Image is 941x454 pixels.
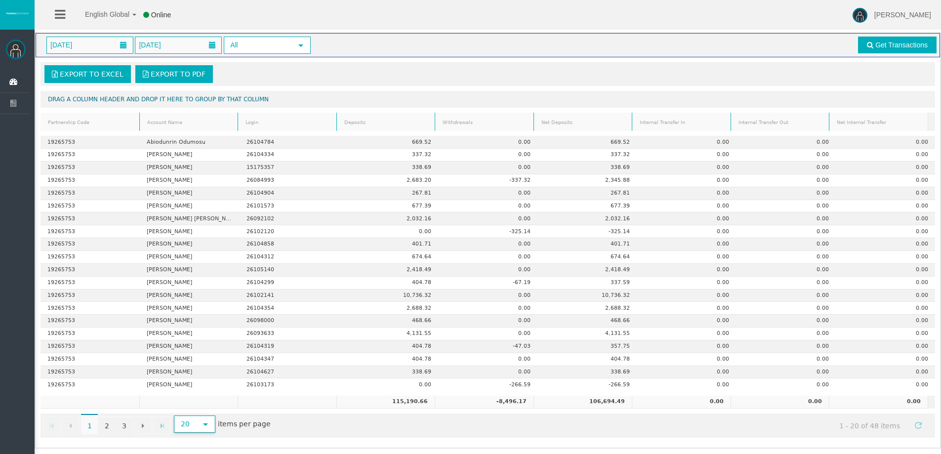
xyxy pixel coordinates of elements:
td: 19265753 [41,225,140,238]
a: Net Internal Transfer [831,116,927,129]
td: 0.00 [736,264,836,277]
td: 338.69 [339,162,438,174]
td: 19265753 [41,366,140,379]
td: [PERSON_NAME] [140,366,239,379]
td: 0.00 [836,328,935,340]
td: 26101573 [239,200,338,213]
td: -67.19 [438,277,537,289]
td: -325.14 [438,225,537,238]
td: 404.78 [537,353,637,366]
td: 0.00 [836,187,935,200]
td: 0.00 [736,315,836,328]
td: 0.00 [836,353,935,366]
td: 0.00 [438,353,537,366]
td: 0.00 [836,366,935,379]
td: 19265753 [41,353,140,366]
td: 337.59 [537,277,637,289]
span: select [202,420,209,428]
td: 26084993 [239,174,338,187]
td: 2,032.16 [537,212,637,225]
td: Abiodunrin Odumosu [140,136,239,149]
td: 337.32 [537,149,637,162]
td: 0.00 [637,187,736,200]
span: Go to the next page [139,422,147,430]
img: user-image [853,8,867,23]
td: 0.00 [736,366,836,379]
td: 0.00 [736,136,836,149]
a: Go to the last page [153,416,171,434]
td: 19265753 [41,340,140,353]
td: 4,131.55 [537,328,637,340]
td: 26104334 [239,149,338,162]
td: [PERSON_NAME] [140,187,239,200]
td: 0.00 [438,238,537,251]
a: Net Deposits [535,116,631,129]
td: 337.32 [339,149,438,162]
span: English Global [72,10,129,18]
td: 0.00 [829,396,928,409]
td: 26104858 [239,238,338,251]
td: 0.00 [736,200,836,213]
td: [PERSON_NAME] [140,302,239,315]
td: 338.69 [537,366,637,379]
td: 2,688.32 [339,302,438,315]
td: 15175357 [239,162,338,174]
td: -266.59 [537,378,637,391]
td: 0.00 [836,289,935,302]
td: 0.00 [637,315,736,328]
td: 26104347 [239,353,338,366]
td: 0.00 [637,200,736,213]
td: 0.00 [637,289,736,302]
td: 0.00 [736,378,836,391]
a: Login [240,116,335,129]
a: Internal Transfer In [634,116,730,129]
a: Export to PDF [135,65,213,83]
td: 0.00 [736,302,836,315]
td: -47.03 [438,340,537,353]
td: 0.00 [836,251,935,264]
td: 0.00 [438,136,537,149]
td: 26104312 [239,251,338,264]
td: 0.00 [736,149,836,162]
td: 404.78 [339,277,438,289]
td: 19265753 [41,136,140,149]
td: 0.00 [736,225,836,238]
td: 0.00 [637,212,736,225]
td: 401.71 [537,238,637,251]
td: 0.00 [438,289,537,302]
td: [PERSON_NAME] [140,328,239,340]
a: Withdrawals [437,116,532,129]
td: 468.66 [339,315,438,328]
td: 0.00 [438,200,537,213]
td: 0.00 [637,251,736,264]
a: 3 [116,416,132,434]
td: 0.00 [637,277,736,289]
td: 26104784 [239,136,338,149]
td: [PERSON_NAME] [140,149,239,162]
td: [PERSON_NAME] [140,162,239,174]
td: 0.00 [836,149,935,162]
td: -8,496.17 [435,396,533,409]
td: [PERSON_NAME] [PERSON_NAME] [140,212,239,225]
div: Drag a column header and drop it here to group by that column [41,91,935,108]
a: Deposits [338,116,434,129]
td: 0.00 [637,302,736,315]
td: 0.00 [836,162,935,174]
span: Export to Excel [60,70,123,78]
td: 26102120 [239,225,338,238]
span: Go to the first page [48,422,56,430]
td: 2,418.49 [537,264,637,277]
td: 0.00 [736,277,836,289]
td: 26104627 [239,366,338,379]
td: 677.39 [537,200,637,213]
td: 19265753 [41,264,140,277]
td: 468.66 [537,315,637,328]
td: 338.69 [537,162,637,174]
td: 26098000 [239,315,338,328]
td: 0.00 [736,174,836,187]
td: 0.00 [637,366,736,379]
td: 19265753 [41,315,140,328]
td: 0.00 [836,238,935,251]
td: 0.00 [637,353,736,366]
td: 19265753 [41,187,140,200]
